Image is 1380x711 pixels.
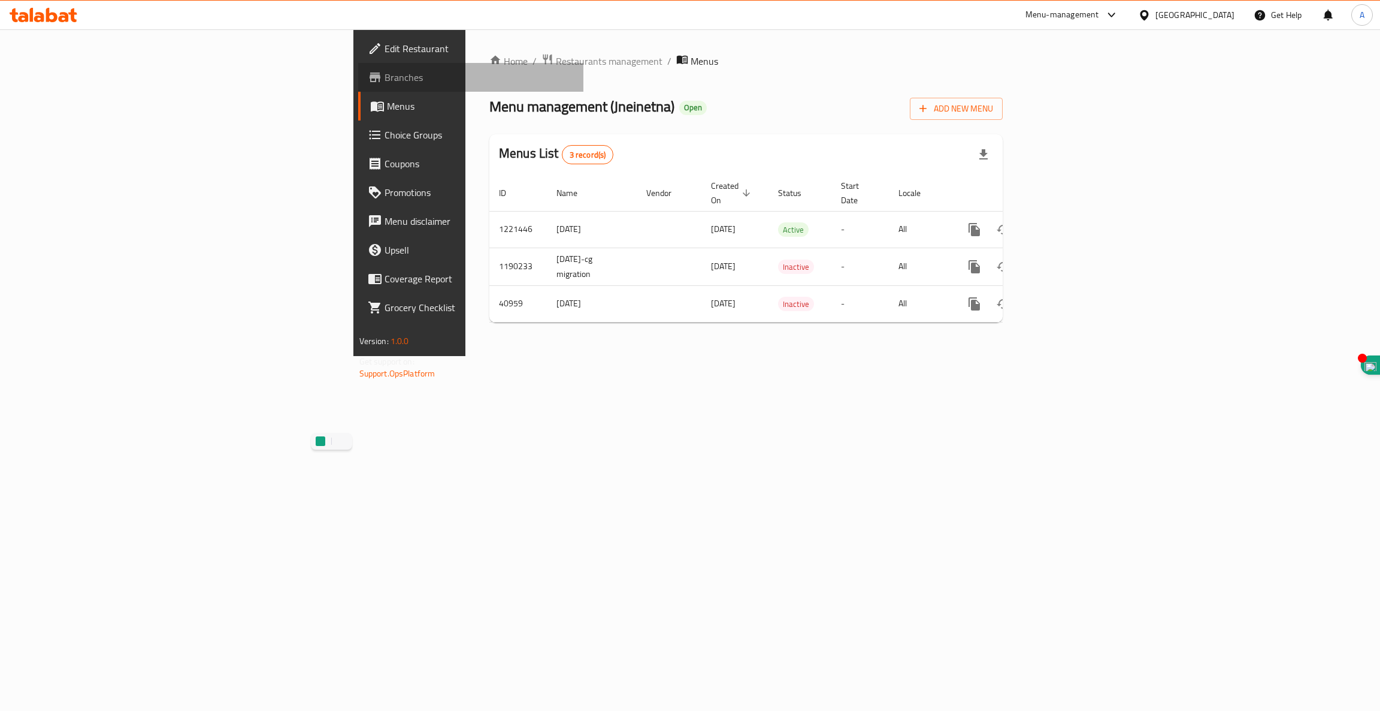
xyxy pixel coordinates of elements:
[387,99,574,113] span: Menus
[1360,8,1364,22] span: A
[1025,8,1099,22] div: Menu-management
[778,297,814,311] span: Inactive
[778,222,809,237] div: Active
[919,101,993,116] span: Add New Menu
[889,248,951,285] td: All
[951,175,1085,212] th: Actions
[831,285,889,322] td: -
[711,179,754,207] span: Created On
[316,436,325,446] img: logo.svg
[489,175,1085,323] table: enhanced table
[989,252,1018,281] button: Change Status
[667,54,671,68] li: /
[898,186,936,200] span: Locale
[385,243,574,257] span: Upsell
[691,54,718,68] span: Menus
[385,185,574,200] span: Promotions
[358,34,584,63] a: Edit Restaurant
[989,290,1018,318] button: Change Status
[960,252,989,281] button: more
[711,258,736,274] span: [DATE]
[778,223,809,237] span: Active
[989,215,1018,244] button: Change Status
[359,354,414,369] span: Get support on:
[562,145,614,164] div: Total records count
[679,101,707,115] div: Open
[556,186,593,200] span: Name
[499,144,613,164] h2: Menus List
[556,54,662,68] span: Restaurants management
[385,214,574,228] span: Menu disclaimer
[358,149,584,178] a: Coupons
[778,260,814,274] div: Inactive
[547,285,637,322] td: [DATE]
[969,140,998,169] div: Export file
[358,293,584,322] a: Grocery Checklist
[889,211,951,248] td: All
[841,179,874,207] span: Start Date
[541,53,662,69] a: Restaurants management
[547,248,637,285] td: [DATE]-cg migration
[358,63,584,92] a: Branches
[489,53,1003,69] nav: breadcrumb
[711,221,736,237] span: [DATE]
[778,260,814,274] span: Inactive
[385,272,574,286] span: Coverage Report
[358,120,584,149] a: Choice Groups
[358,264,584,293] a: Coverage Report
[960,215,989,244] button: more
[359,333,389,349] span: Version:
[778,186,817,200] span: Status
[960,290,989,318] button: more
[889,285,951,322] td: All
[358,236,584,264] a: Upsell
[358,178,584,207] a: Promotions
[831,211,889,248] td: -
[358,92,584,120] a: Menus
[562,149,613,161] span: 3 record(s)
[358,207,584,236] a: Menu disclaimer
[385,300,574,315] span: Grocery Checklist
[711,296,736,311] span: [DATE]
[1155,8,1234,22] div: [GEOGRAPHIC_DATA]
[385,70,574,85] span: Branches
[385,41,574,56] span: Edit Restaurant
[359,366,435,381] a: Support.OpsPlatform
[831,248,889,285] td: -
[679,103,707,113] span: Open
[547,211,637,248] td: [DATE]
[391,333,409,349] span: 1.0.0
[910,98,1003,120] button: Add New Menu
[385,128,574,142] span: Choice Groups
[338,436,347,446] img: search.svg
[646,186,687,200] span: Vendor
[499,186,522,200] span: ID
[385,156,574,171] span: Coupons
